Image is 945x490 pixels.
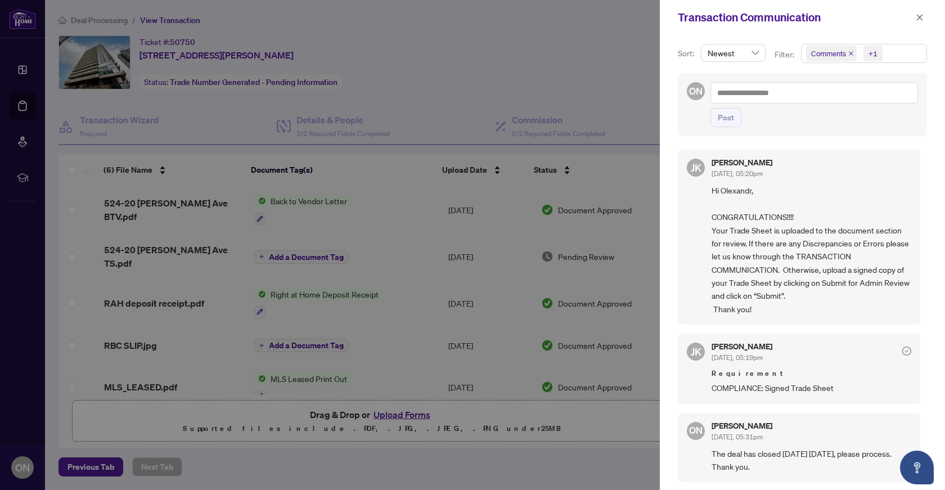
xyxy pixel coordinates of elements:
span: [DATE], 05:31pm [712,433,763,441]
span: COMPLIANCE: Signed Trade Sheet [712,381,911,394]
div: +1 [868,48,877,59]
span: close [848,51,854,56]
button: Open asap [900,451,934,484]
span: [DATE], 05:20pm [712,169,763,178]
h5: [PERSON_NAME] [712,159,772,167]
span: ON [689,424,703,438]
h5: [PERSON_NAME] [712,343,772,350]
span: Requirement [712,368,911,379]
span: JK [691,344,701,359]
span: Newest [708,44,759,61]
div: Transaction Communication [678,9,912,26]
h5: [PERSON_NAME] [712,422,772,430]
span: [DATE], 05:19pm [712,353,763,362]
span: Hi Olexandr, CONGRATULATIONS!!!! Your Trade Sheet is uploaded to the document section for review.... [712,184,911,316]
p: Sort: [678,47,696,60]
span: The deal has closed [DATE] [DATE], please process. Thank you. [712,447,911,474]
span: check-circle [902,347,911,356]
p: Filter: [775,48,796,61]
span: ON [689,84,703,98]
span: Comments [811,48,846,59]
button: Post [710,108,741,127]
span: JK [691,160,701,176]
span: Comments [806,46,857,61]
span: close [916,14,924,21]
